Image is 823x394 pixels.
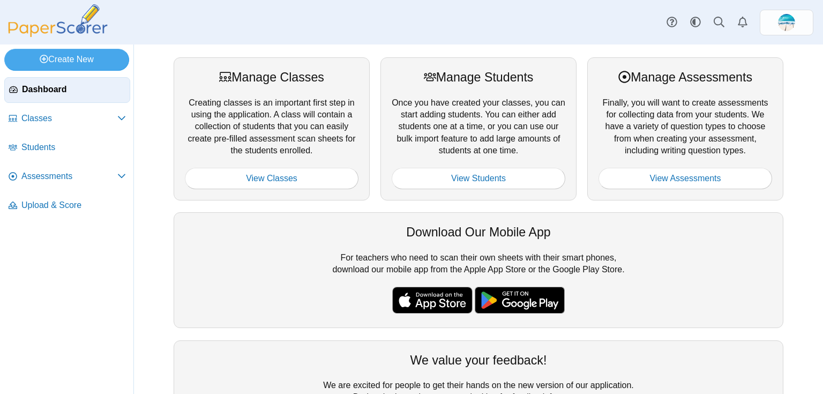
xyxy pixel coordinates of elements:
div: Manage Students [392,69,565,86]
a: Classes [4,106,130,132]
div: We value your feedback! [185,352,772,369]
img: google-play-badge.png [475,287,565,314]
a: Upload & Score [4,193,130,219]
a: Alerts [731,11,754,34]
div: Once you have created your classes, you can start adding students. You can either add students on... [380,57,577,200]
span: Students [21,142,126,153]
span: Chrissy Greenberg [778,14,795,31]
div: Creating classes is an important first step in using the application. A class will contain a coll... [174,57,370,200]
a: View Students [392,168,565,189]
a: Assessments [4,164,130,190]
div: Manage Classes [185,69,358,86]
img: apple-store-badge.svg [392,287,473,314]
span: Dashboard [22,84,125,95]
a: Dashboard [4,77,130,103]
div: Download Our Mobile App [185,224,772,241]
a: ps.H1yuw66FtyTk4FxR [760,10,813,35]
div: For teachers who need to scan their own sheets with their smart phones, download our mobile app f... [174,212,783,328]
img: PaperScorer [4,4,111,37]
div: Finally, you will want to create assessments for collecting data from your students. We have a va... [587,57,783,200]
span: Classes [21,113,117,124]
a: Students [4,135,130,161]
div: Manage Assessments [598,69,772,86]
img: ps.H1yuw66FtyTk4FxR [778,14,795,31]
span: Assessments [21,170,117,182]
a: View Assessments [598,168,772,189]
span: Upload & Score [21,199,126,211]
a: PaperScorer [4,29,111,39]
a: Create New [4,49,129,70]
a: View Classes [185,168,358,189]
